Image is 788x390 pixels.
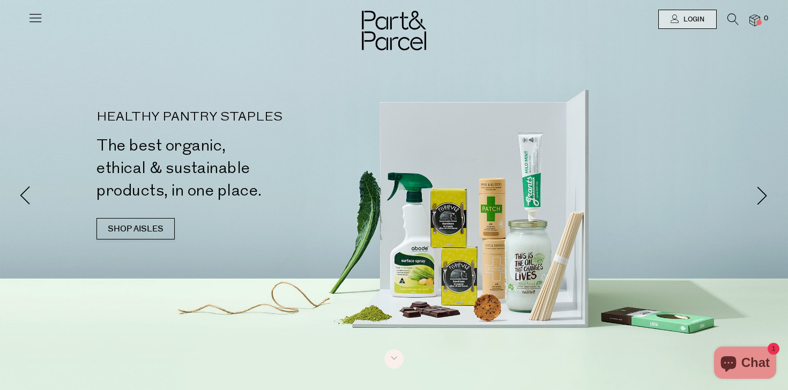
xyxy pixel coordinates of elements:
[761,14,771,24] span: 0
[681,15,704,24] span: Login
[711,347,779,381] inbox-online-store-chat: Shopify online store chat
[658,10,717,29] a: Login
[96,111,398,124] p: HEALTHY PANTRY STAPLES
[96,134,398,202] h2: The best organic, ethical & sustainable products, in one place.
[96,218,175,239] a: SHOP AISLES
[749,14,760,26] a: 0
[362,11,426,50] img: Part&Parcel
